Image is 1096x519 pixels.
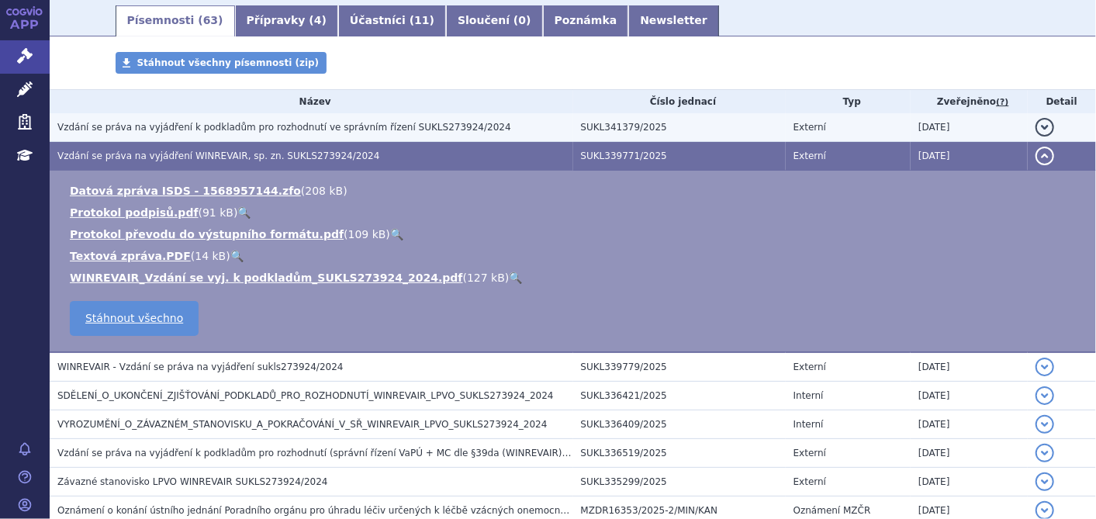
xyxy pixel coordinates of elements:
[573,113,786,142] td: SUKL341379/2025
[50,90,573,113] th: Název
[116,5,235,36] a: Písemnosti (63)
[70,227,1080,242] li: ( )
[573,352,786,382] td: SUKL339779/2025
[1035,444,1054,462] button: detail
[1035,147,1054,165] button: detail
[911,468,1028,497] td: [DATE]
[446,5,542,36] a: Sloučení (0)
[793,476,826,487] span: Externí
[338,5,446,36] a: Účastníci (11)
[70,250,191,262] a: Textová zpráva.PDF
[467,272,505,284] span: 127 kB
[70,301,199,336] a: Stáhnout všechno
[70,270,1080,285] li: ( )
[793,362,826,372] span: Externí
[70,205,1080,220] li: ( )
[57,448,661,458] span: Vzdání se práva na vyjádření k podkladům pro rozhodnutí (správní řízení VaPÚ + MC dle §39da (WINR...
[573,439,786,468] td: SUKL336519/2025
[573,90,786,113] th: Číslo jednací
[793,151,826,161] span: Externí
[793,122,826,133] span: Externí
[70,228,344,240] a: Protokol převodu do výstupního formátu.pdf
[57,419,547,430] span: VYROZUMĚNÍ_O_ZÁVAZNÉM_STANOVISKU_A_POKRAČOVÁNÍ_V_SŘ_WINREVAIR_LPVO_SUKLS273924_2024
[314,14,322,26] span: 4
[70,206,199,219] a: Protokol podpisů.pdf
[202,206,233,219] span: 91 kB
[786,90,911,113] th: Typ
[793,390,824,401] span: Interní
[911,439,1028,468] td: [DATE]
[137,57,320,68] span: Stáhnout všechny písemnosti (zip)
[70,248,1080,264] li: ( )
[70,272,463,284] a: WINREVAIR_Vzdání se vyj. k podkladům_SUKLS273924_2024.pdf
[57,476,328,487] span: Závazné stanovisko LPVO WINREVAIR SUKLS273924/2024
[1035,415,1054,434] button: detail
[911,142,1028,171] td: [DATE]
[235,5,338,36] a: Přípravky (4)
[509,272,522,284] a: 🔍
[230,250,244,262] a: 🔍
[911,382,1028,410] td: [DATE]
[1035,358,1054,376] button: detail
[57,122,511,133] span: Vzdání se práva na vyjádření k podkladům pro rozhodnutí ve správním řízení SUKLS273924/2024
[911,410,1028,439] td: [DATE]
[57,362,344,372] span: WINREVAIR - Vzdání se práva na vyjádření sukls273924/2024
[348,228,386,240] span: 109 kB
[573,468,786,497] td: SUKL335299/2025
[305,185,343,197] span: 208 kB
[911,113,1028,142] td: [DATE]
[1035,386,1054,405] button: detail
[70,185,301,197] a: Datová zpráva ISDS - 1568957144.zfo
[1035,472,1054,491] button: detail
[573,382,786,410] td: SUKL336421/2025
[237,206,251,219] a: 🔍
[57,505,664,516] span: Oznámení o konání ústního jednání Poradního orgánu pro úhradu léčiv určených k léčbě vzácných one...
[573,142,786,171] td: SUKL339771/2025
[390,228,403,240] a: 🔍
[57,390,554,401] span: SDĚLENÍ_O_UKONČENÍ_ZJIŠŤOVÁNÍ_PODKLADŮ_PRO_ROZHODNUTÍ_WINREVAIR_LPVO_SUKLS273924_2024
[195,250,226,262] span: 14 kB
[911,90,1028,113] th: Zveřejněno
[414,14,429,26] span: 11
[57,151,379,161] span: Vzdání se práva na vyjádření WINREVAIR, sp. zn. SUKLS273924/2024
[543,5,629,36] a: Poznámka
[793,448,826,458] span: Externí
[793,505,871,516] span: Oznámení MZČR
[70,183,1080,199] li: ( )
[628,5,719,36] a: Newsletter
[793,419,824,430] span: Interní
[1035,118,1054,137] button: detail
[996,97,1008,108] abbr: (?)
[1028,90,1096,113] th: Detail
[116,52,327,74] a: Stáhnout všechny písemnosti (zip)
[518,14,526,26] span: 0
[573,410,786,439] td: SUKL336409/2025
[203,14,218,26] span: 63
[911,352,1028,382] td: [DATE]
